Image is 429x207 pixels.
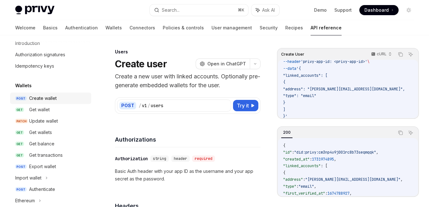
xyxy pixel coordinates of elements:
[10,49,91,60] a: Authorization signatures
[29,129,52,136] div: Get wallets
[283,150,292,155] span: "id"
[260,20,278,35] a: Security
[29,94,57,102] div: Create wallet
[10,138,91,149] a: GETGet balance
[15,107,24,112] span: GET
[314,7,327,13] a: Demo
[303,177,305,182] span: :
[233,100,258,111] button: Try it
[281,52,304,57] span: Create User
[296,66,301,71] span: '{
[153,156,166,161] span: string
[283,184,296,189] span: "type"
[29,151,63,159] div: Get transactions
[296,184,299,189] span: :
[407,129,415,137] button: Ask AI
[376,150,378,155] span: ,
[10,149,91,161] a: GETGet transactions
[162,6,180,14] div: Search...
[115,135,261,144] h4: Authorizations
[368,49,394,60] button: cURL
[10,161,91,172] a: POSTExport wallet
[281,129,293,136] div: 200
[312,157,334,162] span: 1731974895
[301,59,367,64] span: 'privy-app-id: <privy-app-id>'
[364,7,389,13] span: Dashboard
[43,20,58,35] a: Basics
[237,102,249,109] span: Try it
[174,156,187,161] span: header
[377,52,387,57] p: cURL
[285,20,303,35] a: Recipes
[15,96,27,101] span: POST
[10,127,91,138] a: GETGet wallets
[283,66,296,71] span: --data
[404,5,414,15] button: Toggle dark mode
[262,7,275,13] span: Ask AI
[148,102,150,109] div: /
[105,20,122,35] a: Wallets
[294,150,376,155] span: "did:privy:cm3np4u9j001rc8b73seqmqqk"
[15,153,24,158] span: GET
[10,184,91,195] a: POSTAuthenticate
[327,191,350,196] span: 1674788927
[29,117,58,125] div: Update wallet
[29,106,50,113] div: Get wallet
[283,163,321,168] span: "linked_accounts"
[15,164,27,169] span: POST
[325,191,327,196] span: :
[196,58,250,69] button: Open in ChatGPT
[29,186,55,193] div: Authenticate
[407,50,415,58] button: Ask AI
[334,157,336,162] span: ,
[283,59,301,64] span: --header
[15,51,65,58] div: Authorization signatures
[321,163,327,168] span: : [
[29,140,54,148] div: Get balance
[396,129,405,137] button: Copy the contents from the code block
[150,4,248,16] button: Search...⌘K
[151,102,163,109] div: users
[139,102,141,109] div: /
[283,100,285,105] span: }
[115,155,148,162] div: Authorization
[15,130,24,135] span: GET
[283,191,325,196] span: "first_verified_at"
[115,49,261,55] div: Users
[15,174,41,182] div: Import wallet
[142,102,147,109] div: v1
[283,73,327,78] span: "linked_accounts": [
[396,50,405,58] button: Copy the contents from the code block
[15,187,27,192] span: POST
[283,143,285,148] span: {
[283,170,285,175] span: {
[314,184,316,189] span: ,
[10,60,91,72] a: Idempotency keys
[367,59,369,64] span: \
[283,107,285,112] span: ]
[10,115,91,127] a: PATCHUpdate wallet
[311,20,342,35] a: API reference
[251,4,279,16] button: Ask AI
[283,93,316,98] span: "type": "email"
[283,157,310,162] span: "created_at"
[65,20,98,35] a: Authentication
[334,7,352,13] a: Support
[305,177,401,182] span: "[PERSON_NAME][EMAIL_ADDRESS][DOMAIN_NAME]"
[10,104,91,115] a: GETGet wallet
[292,150,294,155] span: :
[15,6,54,15] img: light logo
[15,119,28,124] span: PATCH
[15,197,35,204] div: Ethereum
[283,80,285,85] span: {
[299,184,314,189] span: "email"
[192,155,215,162] div: required
[211,20,252,35] a: User management
[129,20,155,35] a: Connectors
[238,8,244,13] span: ⌘ K
[401,177,403,182] span: ,
[10,93,91,104] a: POSTCreate wallet
[15,20,35,35] a: Welcome
[359,5,399,15] a: Dashboard
[15,142,24,146] span: GET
